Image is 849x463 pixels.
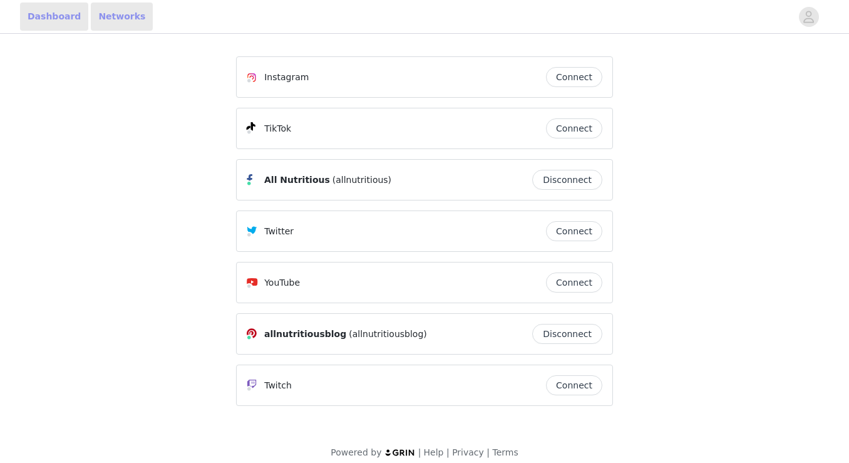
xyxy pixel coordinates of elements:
button: Connect [546,375,602,395]
p: YouTube [264,276,300,289]
span: Powered by [331,447,381,457]
span: allnutritiousblog [264,328,346,341]
p: Twitter [264,225,294,238]
button: Disconnect [532,170,602,190]
span: All Nutritious [264,174,330,187]
span: | [418,447,421,457]
a: Help [424,447,444,457]
a: Networks [91,3,153,31]
span: (allnutritiousblog) [349,328,427,341]
span: | [446,447,450,457]
p: TikTok [264,122,291,135]
a: Privacy [452,447,484,457]
img: logo [384,449,416,457]
div: avatar [803,7,815,27]
button: Connect [546,273,602,293]
p: Instagram [264,71,309,84]
button: Connect [546,118,602,138]
a: Dashboard [20,3,88,31]
button: Disconnect [532,324,602,344]
span: | [486,447,490,457]
button: Connect [546,67,602,87]
img: Instagram Icon [247,73,257,83]
span: (allnutritious) [332,174,391,187]
button: Connect [546,221,602,241]
p: Twitch [264,379,292,392]
a: Terms [492,447,518,457]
